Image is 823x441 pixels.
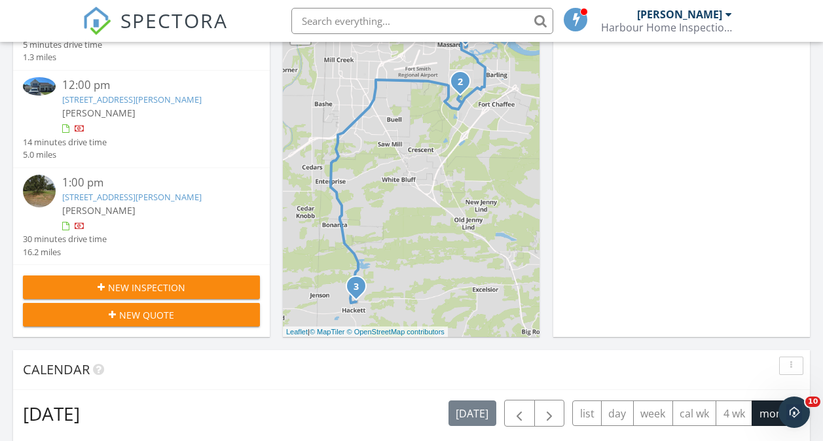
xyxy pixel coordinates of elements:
[460,81,468,89] div: 9018 Breitling Ct, Fort Smith, AR 72916
[120,7,228,34] span: SPECTORA
[23,175,56,207] img: streetview
[601,400,634,426] button: day
[23,136,107,149] div: 14 minutes drive time
[23,149,107,161] div: 5.0 miles
[504,400,535,427] button: Previous month
[23,39,102,51] div: 5 minutes drive time
[286,328,308,336] a: Leaflet
[347,328,445,336] a: © OpenStreetMap contributors
[778,397,810,428] iframe: Intercom live chat
[62,94,202,105] a: [STREET_ADDRESS][PERSON_NAME]
[601,21,732,34] div: Harbour Home Inspections
[283,326,448,338] div: |
[23,175,260,258] a: 1:00 pm [STREET_ADDRESS][PERSON_NAME] [PERSON_NAME] 30 minutes drive time 16.2 miles
[108,281,185,294] span: New Inspection
[458,78,463,87] i: 2
[572,400,602,426] button: list
[448,400,496,426] button: [DATE]
[356,286,364,294] div: 406 AR-10, Hackett, AR 72937
[23,400,80,427] h2: [DATE]
[62,175,240,191] div: 1:00 pm
[291,8,553,34] input: Search everything...
[633,400,673,426] button: week
[534,400,565,427] button: Next month
[716,400,752,426] button: 4 wk
[805,397,820,407] span: 10
[23,246,107,258] div: 16.2 miles
[310,328,345,336] a: © MapTiler
[23,275,260,299] button: New Inspection
[752,400,800,426] button: month
[62,77,240,94] div: 12:00 pm
[82,18,228,45] a: SPECTORA
[62,191,202,203] a: [STREET_ADDRESS][PERSON_NAME]
[23,361,90,378] span: Calendar
[354,283,359,292] i: 3
[23,77,260,161] a: 12:00 pm [STREET_ADDRESS][PERSON_NAME] [PERSON_NAME] 14 minutes drive time 5.0 miles
[119,308,174,322] span: New Quote
[637,8,722,21] div: [PERSON_NAME]
[672,400,717,426] button: cal wk
[23,77,56,96] img: 9527839%2Freports%2Fb40b7702-b7f2-40a8-afd6-229db5bf34cc%2Fcover_photos%2Fk6PXG3BL0gfIwKR960f7%2F...
[82,7,111,35] img: The Best Home Inspection Software - Spectora
[62,107,136,119] span: [PERSON_NAME]
[23,303,260,326] button: New Quote
[23,233,107,245] div: 30 minutes drive time
[23,51,102,63] div: 1.3 miles
[62,204,136,217] span: [PERSON_NAME]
